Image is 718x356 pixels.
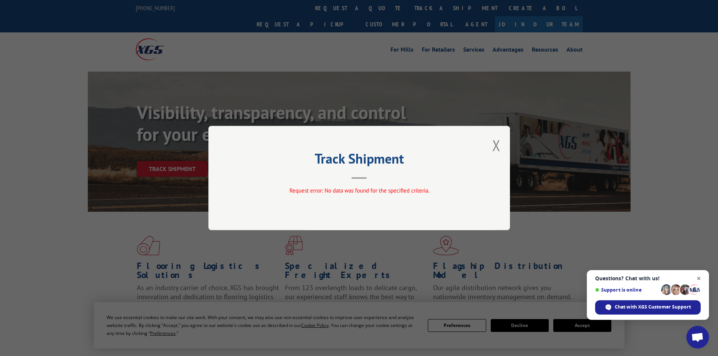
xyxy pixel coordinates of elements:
[694,274,704,283] span: Close chat
[595,287,658,293] span: Support is online
[246,153,472,168] h2: Track Shipment
[289,187,429,194] span: Request error: No data was found for the specified criteria.
[595,275,701,281] span: Questions? Chat with us!
[595,300,701,315] div: Chat with XGS Customer Support
[686,326,709,348] div: Open chat
[492,135,501,155] button: Close modal
[615,304,691,310] span: Chat with XGS Customer Support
